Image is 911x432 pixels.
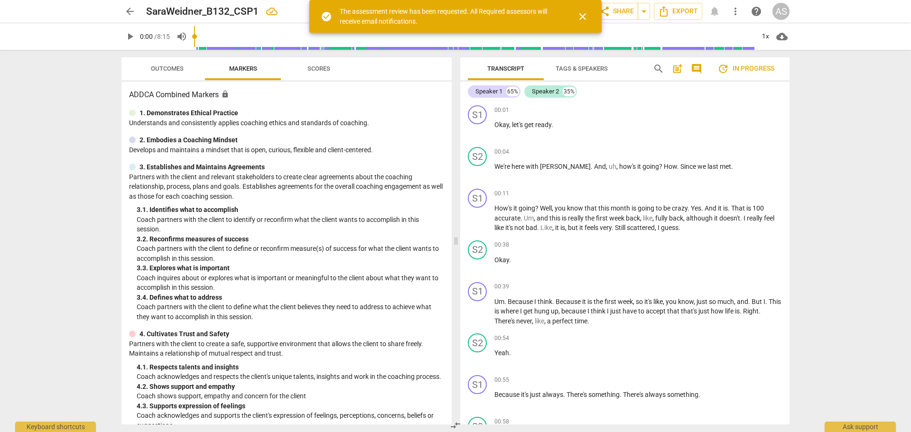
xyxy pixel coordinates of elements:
[494,214,521,222] span: accurate
[540,204,552,212] span: Well
[645,391,667,398] span: always
[655,214,669,222] span: fully
[468,147,487,166] div: Change speaker
[526,163,540,170] span: with
[599,6,610,17] span: share
[154,33,170,40] span: / 8:15
[494,190,509,198] span: 00:11
[516,317,532,325] span: never
[129,118,444,128] p: Understands and consistently applies coaching ethics and standards of coaching.
[137,372,444,382] p: Coach acknowledges and respects the client's unique talents, insights and work in the coaching pr...
[571,5,594,28] button: Close
[748,298,752,305] span: .
[698,307,711,315] span: just
[640,214,643,222] span: ,
[542,391,563,398] span: always
[651,61,666,76] button: Search
[728,204,731,212] span: .
[512,121,524,129] span: let's
[552,204,555,212] span: ,
[468,105,487,124] div: Change speaker
[740,307,743,315] span: .
[644,298,653,305] span: it's
[604,298,618,305] span: first
[137,263,444,273] div: 3. 3. Explores what is important
[544,317,547,325] span: ,
[609,214,626,222] span: week
[520,307,523,315] span: I
[468,189,487,208] div: Change speaker
[511,163,526,170] span: here
[532,87,559,96] div: Speaker 2
[606,163,609,170] span: ,
[139,108,238,118] p: 1. Demonstrates Ethical Practice
[697,163,707,170] span: we
[653,298,663,305] span: like
[540,224,552,231] span: Filler word
[266,6,278,17] div: All changes saved
[694,298,697,305] span: ,
[772,3,790,20] button: AS
[626,214,640,222] span: back
[494,334,509,342] span: 00:54
[139,135,238,145] p: 2. Embodies a Coaching Mindset
[582,298,587,305] span: it
[552,224,555,231] span: ,
[600,224,612,231] span: very
[765,298,769,305] span: .
[556,298,582,305] span: Because
[669,214,683,222] span: back
[567,204,585,212] span: know
[587,307,591,315] span: I
[594,298,604,305] span: the
[494,391,521,398] span: Because
[612,224,615,231] span: .
[521,214,524,222] span: .
[494,376,509,384] span: 00:55
[137,401,444,411] div: 4. 3. Supports expression of feelings
[670,61,685,76] button: Add summary
[524,121,535,129] span: get
[535,121,551,129] span: ready
[747,214,764,222] span: really
[681,307,698,315] span: that's
[637,163,642,170] span: it
[137,244,444,263] p: Coach partners with the client to define or reconfirm measure(s) of success for what the client w...
[176,31,187,42] span: volume_up
[556,65,608,72] span: Tags & Speakers
[540,163,591,170] span: [PERSON_NAME]
[710,59,782,78] button: Review is in progress
[537,214,549,222] span: and
[551,307,558,315] span: up
[15,422,96,432] div: Keyboard shortcuts
[568,224,579,231] span: but
[121,28,139,45] button: Play
[538,298,552,305] span: think
[508,298,534,305] span: Because
[534,298,538,305] span: I
[137,215,444,234] p: Coach partners with the client to identify or reconfirm what the client wants to accomplish in th...
[552,317,575,325] span: perfect
[744,214,747,222] span: I
[663,204,672,212] span: be
[678,298,694,305] span: know
[585,214,596,222] span: the
[137,362,444,372] div: 4. 1. Respects talents and insights
[599,6,634,17] span: Share
[137,205,444,215] div: 3. 1. Identifies what to accomplish
[659,163,664,170] span: ?
[137,382,444,392] div: 4. 2. Shows support and empathy
[494,418,509,426] span: 00:58
[577,11,588,22] span: close
[610,307,623,315] span: just
[537,224,540,231] span: .
[711,307,725,315] span: how
[146,6,259,18] h2: SaraWeidner_B132_CSP1
[734,298,737,305] span: ,
[129,339,444,358] p: Partners with the client to create a safe, supportive environment that allows the client to share...
[735,307,740,315] span: is
[151,65,184,72] span: Outcomes
[698,391,700,398] span: .
[719,214,740,222] span: doesn't
[585,204,598,212] span: that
